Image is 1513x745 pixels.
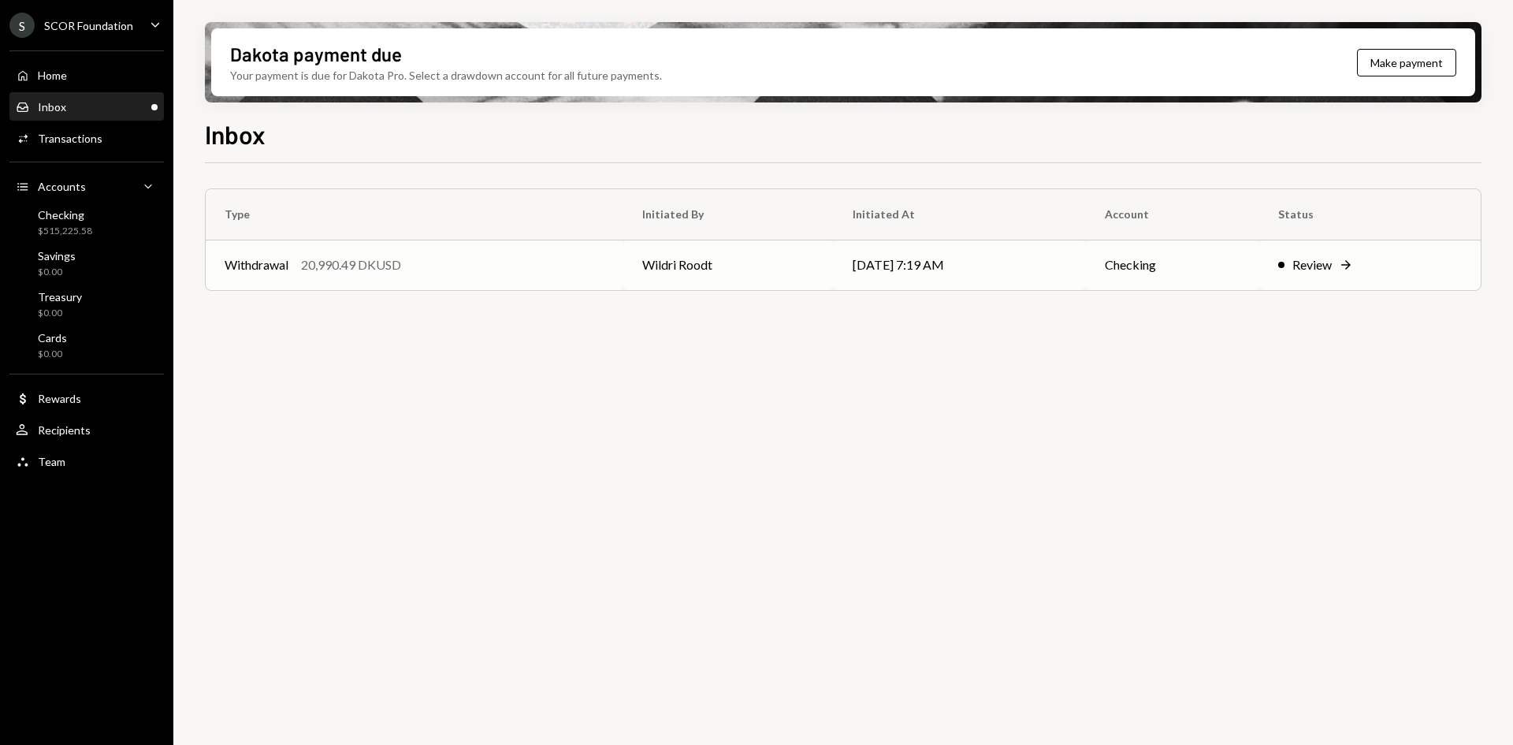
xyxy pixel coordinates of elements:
[230,41,402,67] div: Dakota payment due
[1292,255,1332,274] div: Review
[834,240,1086,290] td: [DATE] 7:19 AM
[1086,240,1259,290] td: Checking
[9,285,164,323] a: Treasury$0.00
[38,455,65,468] div: Team
[38,348,67,361] div: $0.00
[38,225,92,238] div: $515,225.58
[9,384,164,412] a: Rewards
[38,69,67,82] div: Home
[38,100,66,114] div: Inbox
[623,240,834,290] td: Wildri Roodt
[230,67,662,84] div: Your payment is due for Dakota Pro. Select a drawdown account for all future payments.
[38,249,76,263] div: Savings
[38,392,81,405] div: Rewards
[623,189,834,240] th: Initiated By
[1259,189,1481,240] th: Status
[206,189,623,240] th: Type
[38,180,86,193] div: Accounts
[9,124,164,152] a: Transactions
[1357,49,1456,76] button: Make payment
[9,172,164,200] a: Accounts
[9,415,164,444] a: Recipients
[38,266,76,279] div: $0.00
[38,290,82,304] div: Treasury
[9,203,164,241] a: Checking$515,225.58
[834,189,1086,240] th: Initiated At
[9,244,164,282] a: Savings$0.00
[1086,189,1259,240] th: Account
[205,118,266,150] h1: Inbox
[38,307,82,320] div: $0.00
[9,61,164,89] a: Home
[9,92,164,121] a: Inbox
[225,255,288,274] div: Withdrawal
[38,208,92,222] div: Checking
[38,132,102,145] div: Transactions
[38,331,67,345] div: Cards
[38,423,91,437] div: Recipients
[44,19,133,32] div: SCOR Foundation
[9,326,164,364] a: Cards$0.00
[301,255,401,274] div: 20,990.49 DKUSD
[9,13,35,38] div: S
[9,447,164,475] a: Team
